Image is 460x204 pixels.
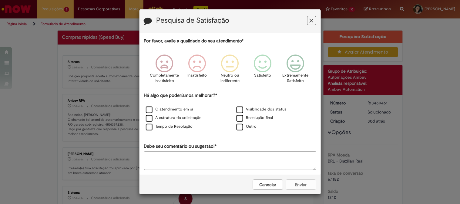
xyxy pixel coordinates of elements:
div: Extremamente Satisfeito [280,50,311,91]
div: Neutro ou indiferente [214,50,245,91]
div: Satisfeito [247,50,278,91]
p: Insatisfeito [187,73,207,78]
p: Completamente Insatisfeito [150,73,179,84]
label: Resolução final [237,115,273,121]
label: Outro [237,124,257,130]
div: Completamente Insatisfeito [149,50,180,91]
label: Deixe seu comentário ou sugestão!* [144,143,217,150]
button: Cancelar [253,179,283,190]
label: Visibilidade dos status [237,107,287,112]
label: O atendimento em si [146,107,193,112]
label: A estrutura da solicitação [146,115,202,121]
div: Insatisfeito [182,50,213,91]
p: Neutro ou indiferente [219,73,241,84]
label: Por favor, avalie a qualidade do seu atendimento* [144,38,244,44]
label: Pesquisa de Satisfação [156,17,230,25]
div: Há algo que poderíamos melhorar?* [144,92,316,131]
label: Tempo de Resolução [146,124,193,130]
p: Satisfeito [254,73,271,78]
p: Extremamente Satisfeito [283,73,309,84]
